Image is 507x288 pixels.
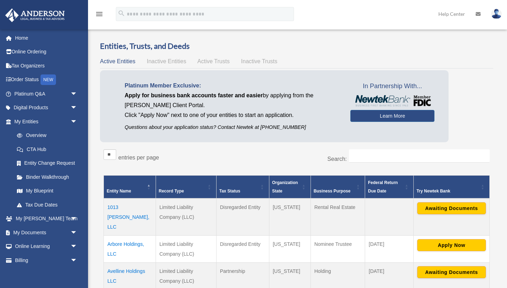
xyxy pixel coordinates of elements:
td: [US_STATE] [269,198,311,236]
a: My Entitiesarrow_drop_down [5,114,84,129]
th: Record Type: Activate to sort [156,175,216,198]
th: Entity Name: Activate to invert sorting [104,175,156,198]
th: Federal Return Due Date: Activate to sort [365,175,414,198]
a: Entity Change Request [10,156,84,170]
label: Search: [327,156,347,162]
span: In Partnership With... [350,81,434,92]
td: Disregarded Entity [216,198,269,236]
span: arrow_drop_down [70,101,84,115]
a: Billingarrow_drop_down [5,253,88,267]
a: Home [5,31,88,45]
div: Try Newtek Bank [417,187,479,195]
td: Limited Liability Company (LLC) [156,198,216,236]
span: Inactive Entities [147,58,186,64]
a: Digital Productsarrow_drop_down [5,101,88,115]
span: Active Entities [100,58,135,64]
a: Order StatusNEW [5,73,88,87]
a: Tax Organizers [5,59,88,73]
button: Awaiting Documents [417,202,486,214]
th: Organization State: Activate to sort [269,175,311,198]
img: Anderson Advisors Platinum Portal [3,8,67,22]
td: Rental Real Estate [311,198,365,236]
span: arrow_drop_down [70,212,84,226]
td: [DATE] [365,235,414,262]
td: [US_STATE] [269,235,311,262]
a: My [PERSON_NAME] Teamarrow_drop_down [5,212,88,226]
p: Click "Apply Now" next to one of your entities to start an application. [125,110,340,120]
i: search [118,9,125,17]
span: Active Trusts [198,58,230,64]
i: menu [95,10,104,18]
td: 1013 [PERSON_NAME], LLC [104,198,156,236]
span: arrow_drop_down [70,87,84,101]
p: Questions about your application status? Contact Newtek at [PHONE_NUMBER] [125,123,340,132]
td: Arbore Holdings, LLC [104,235,156,262]
td: Nominee Trustee [311,235,365,262]
th: Tax Status: Activate to sort [216,175,269,198]
a: CTA Hub [10,142,84,156]
a: Tax Due Dates [10,198,84,212]
h3: Entities, Trusts, and Deeds [100,41,493,52]
a: Overview [10,129,81,143]
td: Limited Liability Company (LLC) [156,235,216,262]
th: Business Purpose: Activate to sort [311,175,365,198]
span: Apply for business bank accounts faster and easier [125,92,263,98]
a: Learn More [350,110,434,122]
img: NewtekBankLogoSM.png [354,95,431,106]
span: Organization State [272,180,298,194]
span: arrow_drop_down [70,253,84,268]
th: Try Newtek Bank : Activate to sort [413,175,489,198]
div: NEW [40,74,56,85]
span: Federal Return Due Date [368,180,398,194]
a: Platinum Q&Aarrow_drop_down [5,87,88,101]
span: Inactive Trusts [241,58,277,64]
a: menu [95,12,104,18]
img: User Pic [491,9,502,19]
span: Entity Name [107,189,131,194]
a: Online Learningarrow_drop_down [5,240,88,254]
span: Business Purpose [314,189,351,194]
label: entries per page [118,155,159,161]
td: Disregarded Entity [216,235,269,262]
p: Platinum Member Exclusive: [125,81,340,91]
span: Tax Status [219,189,240,194]
a: Binder Walkthrough [10,170,84,184]
span: Record Type [159,189,184,194]
button: Apply Now [417,239,486,251]
button: Awaiting Documents [417,266,486,278]
a: Online Ordering [5,45,88,59]
span: arrow_drop_down [70,240,84,254]
a: My Documentsarrow_drop_down [5,225,88,240]
span: arrow_drop_down [70,114,84,129]
p: by applying from the [PERSON_NAME] Client Portal. [125,91,340,110]
span: arrow_drop_down [70,225,84,240]
a: My Blueprint [10,184,84,198]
